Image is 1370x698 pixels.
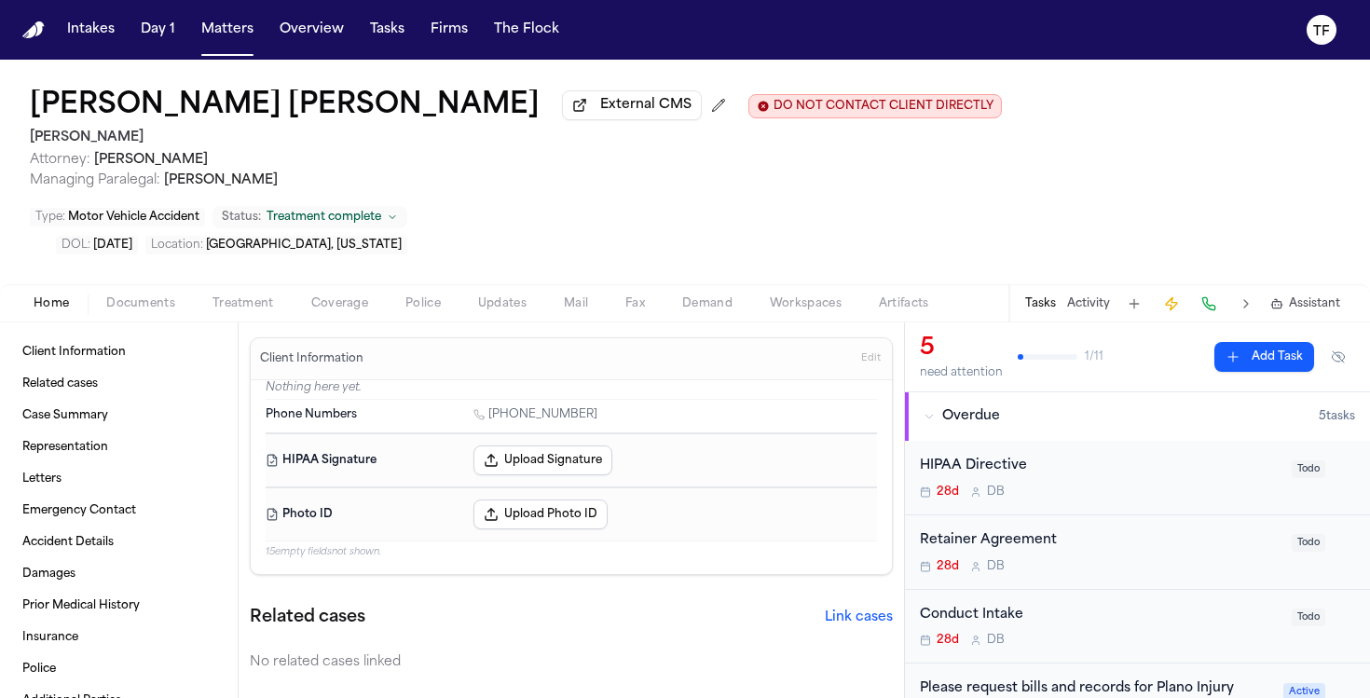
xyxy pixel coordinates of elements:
span: [PERSON_NAME] [94,153,208,167]
span: Case Summary [22,408,108,423]
button: Overdue5tasks [905,392,1370,441]
button: Upload Photo ID [473,500,608,529]
span: Artifacts [879,296,929,311]
button: Matters [194,13,261,47]
span: Workspaces [770,296,842,311]
span: Mail [564,296,588,311]
h2: [PERSON_NAME] [30,127,1002,149]
a: Overview [272,13,351,47]
span: DOL : [62,240,90,251]
button: Link cases [825,609,893,627]
h2: Related cases [250,605,365,631]
a: Letters [15,464,223,494]
a: Damages [15,559,223,589]
span: External CMS [600,96,692,115]
span: Police [22,662,56,677]
span: Edit [861,352,881,365]
span: Status: [222,210,261,225]
span: Location : [151,240,203,251]
span: 1 / 11 [1085,349,1103,364]
span: Damages [22,567,75,582]
span: Treatment [212,296,274,311]
span: Assistant [1289,296,1340,311]
span: DO NOT CONTACT CLIENT DIRECTLY [774,99,993,114]
button: Edit matter name [30,89,540,123]
span: Prior Medical History [22,598,140,613]
span: Insurance [22,630,78,645]
p: 15 empty fields not shown. [266,545,877,559]
span: Related cases [22,376,98,391]
a: Police [15,654,223,684]
span: Todo [1292,534,1325,552]
button: Create Immediate Task [1158,291,1185,317]
div: 5 [920,334,1003,363]
span: D B [987,559,1005,574]
span: Client Information [22,345,126,360]
button: External CMS [562,90,702,120]
a: Firms [423,13,475,47]
button: Activity [1067,296,1110,311]
div: Open task: Conduct Intake [905,590,1370,664]
div: need attention [920,365,1003,380]
text: TF [1313,25,1330,38]
a: Client Information [15,337,223,367]
span: Treatment complete [267,210,381,225]
span: Phone Numbers [266,407,357,422]
a: Prior Medical History [15,591,223,621]
button: Change status from Treatment complete [212,206,407,228]
button: Upload Signature [473,445,612,475]
span: Emergency Contact [22,503,136,518]
div: Open task: HIPAA Directive [905,441,1370,515]
span: Updates [478,296,527,311]
span: Fax [625,296,645,311]
a: Representation [15,432,223,462]
button: Make a Call [1196,291,1222,317]
dt: Photo ID [266,500,462,529]
a: Home [22,21,45,39]
dt: HIPAA Signature [266,445,462,475]
span: Demand [682,296,733,311]
div: Open task: Retainer Agreement [905,515,1370,590]
span: Todo [1292,460,1325,478]
span: Documents [106,296,175,311]
img: Finch Logo [22,21,45,39]
h1: [PERSON_NAME] [PERSON_NAME] [30,89,540,123]
p: Nothing here yet. [266,380,877,399]
button: Edit Type: Motor Vehicle Accident [30,208,205,226]
button: Edit [856,344,886,374]
h3: Client Information [256,351,367,366]
button: The Flock [486,13,567,47]
button: Tasks [363,13,412,47]
span: Home [34,296,69,311]
span: 28d [937,485,959,500]
button: Edit DOL: 2024-05-25 [56,236,138,254]
a: Accident Details [15,527,223,557]
button: Day 1 [133,13,183,47]
span: Letters [22,472,62,486]
div: HIPAA Directive [920,456,1281,477]
div: Conduct Intake [920,605,1281,626]
a: Call 1 (945) 400-5429 [473,407,597,422]
span: D B [987,485,1005,500]
a: Insurance [15,623,223,652]
a: Emergency Contact [15,496,223,526]
span: Police [405,296,441,311]
span: Managing Paralegal: [30,173,160,187]
button: Add Task [1121,291,1147,317]
span: Todo [1292,609,1325,626]
span: Coverage [311,296,368,311]
button: Intakes [60,13,122,47]
button: Edit Location: Dallas, Texas [145,236,407,254]
div: Retainer Agreement [920,530,1281,552]
span: [DATE] [93,240,132,251]
a: Case Summary [15,401,223,431]
button: Hide completed tasks (⌘⇧H) [1322,342,1355,372]
span: [GEOGRAPHIC_DATA], [US_STATE] [206,240,402,251]
a: Related cases [15,369,223,399]
span: D B [987,633,1005,648]
button: Assistant [1270,296,1340,311]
